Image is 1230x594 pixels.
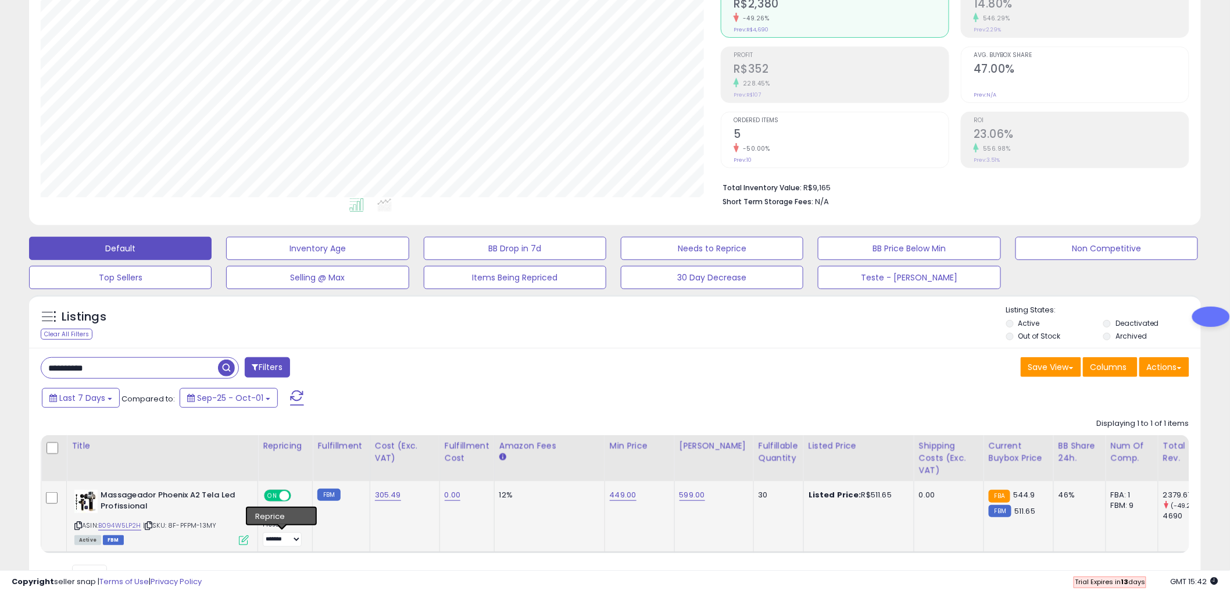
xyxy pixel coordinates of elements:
div: 2379.67 [1163,490,1210,500]
small: Prev: R$107 [734,91,761,98]
span: FBM [103,535,124,545]
li: R$9,165 [723,180,1181,194]
a: 449.00 [610,489,637,501]
img: 41WpgWn1kTL._SL40_.jpg [74,490,98,513]
h5: Listings [62,309,106,325]
div: BB Share 24h. [1059,440,1101,464]
div: Num of Comp. [1111,440,1153,464]
div: Cost (Exc. VAT) [375,440,435,464]
button: Inventory Age [226,237,409,260]
small: Prev: 10 [734,156,752,163]
span: 511.65 [1014,506,1035,517]
a: 599.00 [680,489,705,501]
div: 30 [759,490,795,500]
span: Avg. Buybox Share [974,52,1189,59]
small: Prev: 2.29% [974,26,1001,33]
b: Short Term Storage Fees: [723,197,813,207]
button: BB Price Below Min [818,237,1000,260]
div: Amazon Fees [499,440,600,452]
button: Save View [1021,357,1081,377]
a: 305.49 [375,489,401,501]
small: FBM [989,505,1011,517]
span: N/A [815,196,829,207]
a: B094W5LP2H [98,521,141,531]
div: Shipping Costs (Exc. VAT) [919,440,979,476]
a: 0.00 [445,489,461,501]
small: Prev: N/A [974,91,996,98]
div: 12% [499,490,596,500]
label: Archived [1115,331,1147,341]
h2: 23.06% [974,127,1189,143]
b: Total Inventory Value: [723,183,802,193]
button: BB Drop in 7d [424,237,606,260]
div: Total Rev. [1163,440,1206,464]
button: Top Sellers [29,266,212,289]
div: FBA: 1 [1111,490,1149,500]
div: 0.00 [919,490,975,500]
small: 546.29% [979,14,1010,23]
button: Actions [1139,357,1189,377]
b: Listed Price: [809,489,861,500]
span: 2025-10-9 15:42 GMT [1171,576,1218,587]
b: 13 [1121,577,1128,586]
button: Needs to Reprice [621,237,803,260]
button: Items Being Repriced [424,266,606,289]
div: Amazon AI [263,508,303,518]
div: Min Price [610,440,670,452]
small: FBM [317,489,340,501]
label: Active [1018,318,1040,328]
div: Clear All Filters [41,329,92,340]
small: -49.26% [739,14,770,23]
div: Fulfillment Cost [445,440,489,464]
span: Columns [1090,361,1127,373]
div: Fulfillment [317,440,364,452]
span: OFF [289,491,308,501]
button: Columns [1083,357,1138,377]
a: Privacy Policy [151,576,202,587]
label: Deactivated [1115,318,1159,328]
span: ROI [974,118,1189,124]
strong: Copyright [12,576,54,587]
h2: 47.00% [974,62,1189,78]
small: -50.00% [739,144,770,153]
button: Selling @ Max [226,266,409,289]
p: Listing States: [1006,305,1201,316]
span: Sep-25 - Oct-01 [197,392,263,404]
div: Displaying 1 to 1 of 1 items [1097,418,1189,429]
div: [PERSON_NAME] [680,440,749,452]
button: 30 Day Decrease [621,266,803,289]
small: (-49.26%) [1171,501,1204,510]
span: Ordered Items [734,118,949,124]
span: Last 7 Days [59,392,105,404]
span: Trial Expires in days [1075,577,1145,586]
small: Prev: R$4,690 [734,26,768,33]
span: | SKU: 8F-PFPM-13MY [143,521,216,530]
h2: R$352 [734,62,949,78]
span: Show: entries [49,568,133,579]
h2: 5 [734,127,949,143]
span: Profit [734,52,949,59]
div: seller snap | | [12,577,202,588]
button: Teste - [PERSON_NAME] [818,266,1000,289]
span: ON [265,491,280,501]
div: FBM: 9 [1111,500,1149,511]
button: Last 7 Days [42,388,120,408]
div: Current Buybox Price [989,440,1049,464]
small: 228.45% [739,79,770,88]
button: Default [29,237,212,260]
label: Out of Stock [1018,331,1061,341]
div: R$511.65 [809,490,905,500]
span: 544.9 [1013,489,1035,500]
small: 556.98% [979,144,1011,153]
div: Fulfillable Quantity [759,440,799,464]
div: Repricing [263,440,307,452]
a: Terms of Use [99,576,149,587]
button: Sep-25 - Oct-01 [180,388,278,408]
button: Filters [245,357,290,378]
small: Prev: 3.51% [974,156,1000,163]
div: 46% [1059,490,1097,500]
div: Title [71,440,253,452]
button: Non Competitive [1016,237,1198,260]
div: ASIN: [74,490,249,544]
div: Preset: [263,521,303,547]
